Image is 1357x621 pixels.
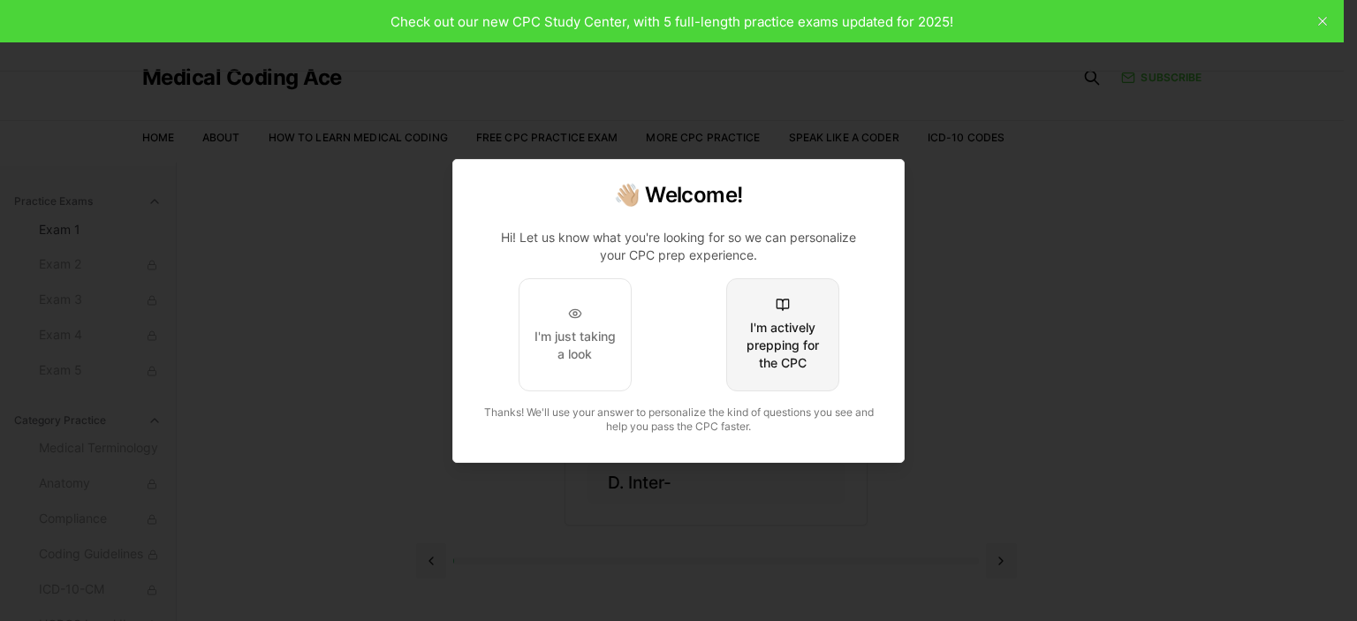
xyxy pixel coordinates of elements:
[484,405,874,433] span: Thanks! We'll use your answer to personalize the kind of questions you see and help you pass the ...
[534,328,617,363] div: I'm just taking a look
[519,278,632,391] button: I'm just taking a look
[741,319,824,372] div: I'm actively prepping for the CPC
[726,278,839,391] button: I'm actively prepping for the CPC
[489,229,868,264] p: Hi! Let us know what you're looking for so we can personalize your CPC prep experience.
[474,181,883,209] h2: 👋🏼 Welcome!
